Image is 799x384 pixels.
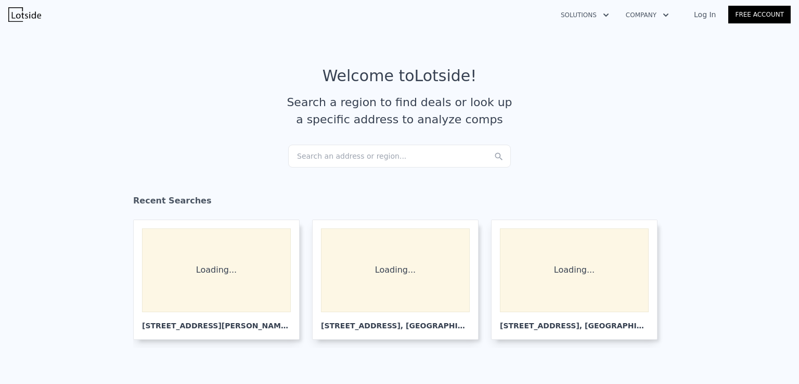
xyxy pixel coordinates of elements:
button: Solutions [552,6,617,24]
div: Loading... [321,228,470,312]
img: Lotside [8,7,41,22]
button: Company [617,6,677,24]
div: Recent Searches [133,186,666,220]
div: Search an address or region... [288,145,511,168]
a: Loading... [STREET_ADDRESS][PERSON_NAME], [GEOGRAPHIC_DATA] [133,220,308,340]
a: Log In [681,9,728,20]
a: Loading... [STREET_ADDRESS], [GEOGRAPHIC_DATA] [312,220,487,340]
div: Loading... [500,228,649,312]
div: Welcome to Lotside ! [323,67,477,85]
div: Search a region to find deals or look up a specific address to analyze comps [283,94,516,128]
a: Loading... [STREET_ADDRESS], [GEOGRAPHIC_DATA] [491,220,666,340]
a: Free Account [728,6,791,23]
div: Loading... [142,228,291,312]
div: [STREET_ADDRESS] , [GEOGRAPHIC_DATA] [321,312,470,331]
div: [STREET_ADDRESS][PERSON_NAME] , [GEOGRAPHIC_DATA] [142,312,291,331]
div: [STREET_ADDRESS] , [GEOGRAPHIC_DATA] [500,312,649,331]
